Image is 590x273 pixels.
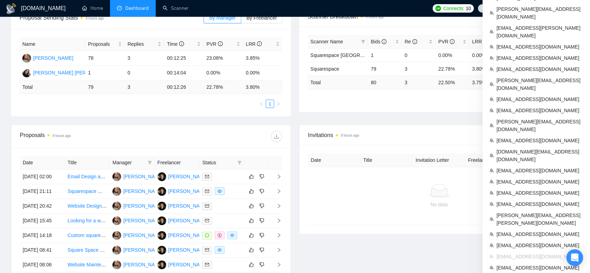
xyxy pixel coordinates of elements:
span: right [271,233,281,238]
img: VM [112,202,121,210]
span: [PERSON_NAME][EMAIL_ADDRESS][PERSON_NAME][DOMAIN_NAME] [496,211,583,227]
td: 3 [402,62,436,76]
span: Proposals [88,40,117,48]
button: dislike [258,260,266,269]
td: Custom squarespace code for existing site [65,228,110,243]
span: right [271,189,281,194]
span: like [249,232,254,238]
td: 0 [125,66,164,80]
span: Invitations [308,131,570,139]
span: team [489,123,494,128]
img: ES [157,246,166,254]
div: [PERSON_NAME] [168,187,208,195]
span: message [205,233,209,237]
td: Squarespace Website Update & Optimization [65,184,110,199]
span: like [249,203,254,209]
td: Total [308,76,368,89]
span: [EMAIL_ADDRESS][DOMAIN_NAME] [496,65,583,73]
td: Website Maintenance & Social Media Management [65,258,110,272]
span: like [249,247,254,253]
span: [EMAIL_ADDRESS][DOMAIN_NAME] [496,137,583,144]
button: like [247,260,256,269]
span: [EMAIL_ADDRESS][DOMAIN_NAME] [496,264,583,272]
span: team [489,138,494,143]
td: 3 [125,80,164,94]
span: eye [217,189,222,193]
img: VM [112,260,121,269]
td: 00:14:04 [164,66,204,80]
div: [PERSON_NAME] [PERSON_NAME] B [33,69,119,77]
span: dislike [259,262,264,267]
a: Email Design and Creation in Squarespace [68,174,161,179]
td: 23.08% [204,51,243,66]
th: Invitation Letter [413,153,465,167]
button: like [247,216,256,225]
td: 3.75 % [469,76,503,89]
span: Status [202,159,235,166]
span: dislike [259,174,264,179]
a: ES[PERSON_NAME] [157,173,208,179]
span: LRR [472,39,488,44]
span: filter [237,160,242,165]
span: [EMAIL_ADDRESS][DOMAIN_NAME] [496,167,583,174]
td: [DATE] 08:06 [20,258,65,272]
a: VM[PERSON_NAME] [112,217,163,223]
span: filter [146,157,153,168]
span: [DOMAIN_NAME][EMAIL_ADDRESS][DOMAIN_NAME] [496,148,583,163]
td: 79 [85,80,125,94]
div: Proposals [20,131,151,142]
time: 9 hours ago [86,16,104,20]
img: VM [22,54,31,63]
a: VM[PERSON_NAME] [112,232,163,238]
span: [EMAIL_ADDRESS][DOMAIN_NAME] [496,54,583,62]
span: [EMAIL_ADDRESS][DOMAIN_NAME] [496,242,583,249]
button: like [247,187,256,195]
span: dislike [259,203,264,209]
a: ES[PERSON_NAME] [157,232,208,238]
span: [EMAIL_ADDRESS][DOMAIN_NAME] [496,189,583,197]
button: like [247,246,256,254]
span: right [271,174,281,179]
a: Square Space Website Development for Business [68,247,176,253]
td: 3 [125,51,164,66]
a: ES[PERSON_NAME] [157,217,208,223]
div: [PERSON_NAME] [33,54,73,62]
span: mail [205,263,209,267]
span: dashboard [117,6,122,10]
span: [EMAIL_ADDRESS][PERSON_NAME][DOMAIN_NAME] [496,24,583,39]
span: Connects: [443,5,464,12]
img: ES [157,187,166,196]
td: 0.00% [204,66,243,80]
img: VM [112,246,121,254]
button: right [274,100,282,108]
span: LRR [246,41,262,47]
a: VM[PERSON_NAME] [112,261,163,267]
span: team [489,82,494,86]
div: [PERSON_NAME] [123,217,163,224]
th: Freelancer [155,156,200,170]
li: Previous Page [257,100,266,108]
span: dislike [259,218,264,223]
td: [DATE] 02:00 [20,170,65,184]
span: [EMAIL_ADDRESS][DOMAIN_NAME] [496,230,583,238]
a: ES[PERSON_NAME] [157,247,208,252]
img: ES [157,231,166,240]
div: No data [314,201,565,208]
th: Manager [110,156,155,170]
a: LA[PERSON_NAME] [PERSON_NAME] B [22,70,119,75]
a: VM[PERSON_NAME] [22,55,73,60]
img: ES [157,216,166,225]
a: ES[PERSON_NAME] [157,188,208,194]
span: team [489,232,494,236]
button: dislike [258,172,266,181]
span: team [489,56,494,60]
img: VM [112,172,121,181]
span: [EMAIL_ADDRESS][DOMAIN_NAME] [496,200,583,208]
th: Title [65,156,110,170]
span: team [489,67,494,71]
span: team [489,97,494,101]
td: 22.78 % [204,80,243,94]
time: 9 hours ago [366,15,384,19]
span: team [489,108,494,113]
td: Email Design and Creation in Squarespace [65,170,110,184]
